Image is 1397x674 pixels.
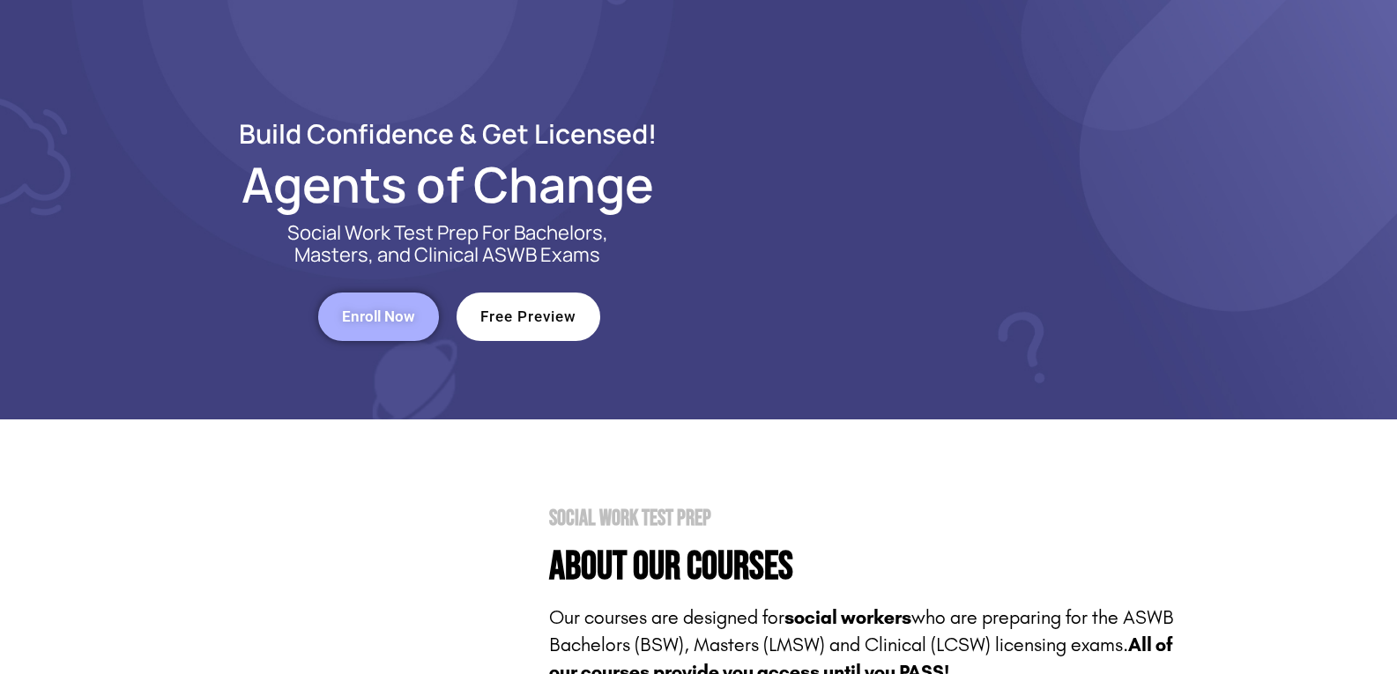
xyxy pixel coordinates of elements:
[197,164,699,204] h2: Agents of Change
[784,606,911,629] strong: social workers
[457,293,600,341] a: Free Preview
[267,222,628,266] p: Social Work Test Prep For Bachelors, Masters, and Clinical ASWB Exams
[549,547,1200,587] h4: About Our Courses
[318,293,439,341] a: Enroll Now
[197,121,699,146] h2: Build Confidence & Get Licensed!
[480,309,576,324] span: Free Preview
[549,507,1200,530] h1: Social Work Test Prep
[342,309,415,324] span: Enroll Now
